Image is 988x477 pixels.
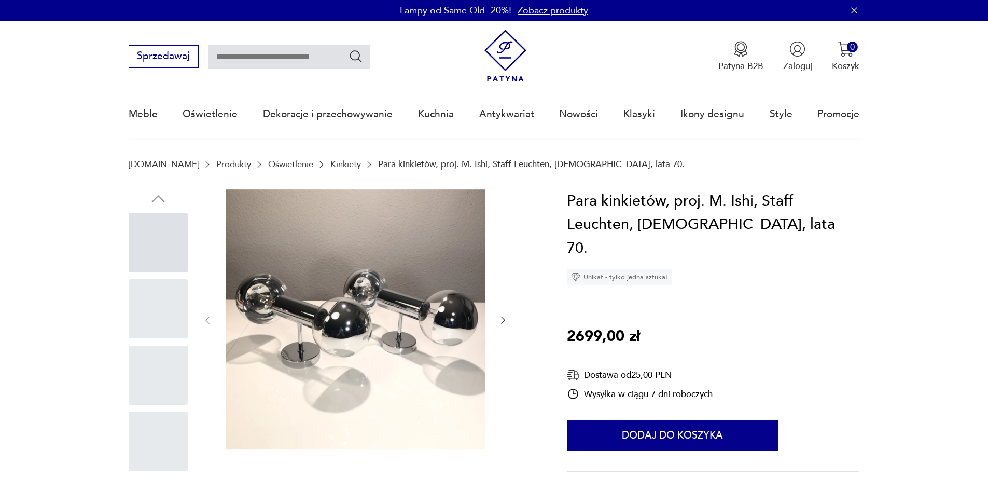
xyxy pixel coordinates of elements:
[479,30,532,82] img: Patyna - sklep z meblami i dekoracjami vintage
[789,41,805,57] img: Ikonka użytkownika
[680,90,744,138] a: Ikony designu
[567,269,672,285] div: Unikat - tylko jedna sztuka!
[330,159,361,169] a: Kinkiety
[129,45,199,68] button: Sprzedawaj
[129,90,158,138] a: Meble
[733,41,749,57] img: Ikona medalu
[718,60,763,72] p: Patyna B2B
[567,325,640,349] p: 2699,00 zł
[718,41,763,72] button: Patyna B2B
[567,388,713,400] div: Wysyłka w ciągu 7 dni roboczych
[567,369,713,381] div: Dostawa od 25,00 PLN
[567,189,859,261] h1: Para kinkietów, proj. M. Ishi, Staff Leuchten, [DEMOGRAPHIC_DATA], lata 70.
[183,90,238,138] a: Oświetlenie
[847,42,858,52] div: 0
[832,41,859,72] button: 0Koszyk
[216,159,251,169] a: Produkty
[571,272,580,282] img: Ikona diamentu
[129,53,199,61] a: Sprzedawaj
[838,41,854,57] img: Ikona koszyka
[567,369,579,381] img: Ikona dostawy
[770,90,792,138] a: Style
[783,41,812,72] button: Zaloguj
[718,41,763,72] a: Ikona medaluPatyna B2B
[263,90,393,138] a: Dekoracje i przechowywanie
[418,90,454,138] a: Kuchnia
[567,420,778,451] button: Dodaj do koszyka
[268,159,313,169] a: Oświetlenie
[623,90,655,138] a: Klasyki
[400,4,511,17] p: Lampy od Same Old -20%!
[129,159,199,169] a: [DOMAIN_NAME]
[832,60,859,72] p: Koszyk
[226,189,485,449] img: Zdjęcie produktu Para kinkietów, proj. M. Ishi, Staff Leuchten, Niemcy, lata 70.
[378,159,685,169] p: Para kinkietów, proj. M. Ishi, Staff Leuchten, [DEMOGRAPHIC_DATA], lata 70.
[349,49,364,64] button: Szukaj
[479,90,534,138] a: Antykwariat
[559,90,598,138] a: Nowości
[518,4,588,17] a: Zobacz produkty
[783,60,812,72] p: Zaloguj
[817,90,859,138] a: Promocje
